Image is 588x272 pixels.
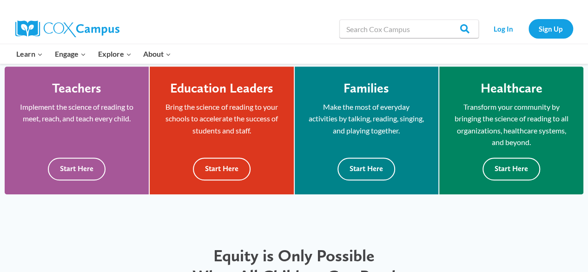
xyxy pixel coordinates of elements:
button: Child menu of Explore [92,44,138,64]
button: Start Here [48,158,106,180]
nav: Secondary Navigation [483,19,573,38]
a: Teachers Implement the science of reading to meet, reach, and teach every child. Start Here [5,66,149,194]
button: Start Here [193,158,251,180]
input: Search Cox Campus [339,20,479,38]
p: Make the most of everyday activities by talking, reading, singing, and playing together. [309,101,424,137]
a: Log In [483,19,524,38]
button: Child menu of About [137,44,177,64]
button: Start Here [482,158,540,180]
a: Healthcare Transform your community by bringing the science of reading to all organizations, heal... [439,66,583,194]
h4: Teachers [52,80,101,96]
button: Start Here [337,158,395,180]
nav: Primary Navigation [11,44,177,64]
a: Sign Up [529,19,573,38]
p: Transform your community by bringing the science of reading to all organizations, healthcare syst... [453,101,569,148]
img: Cox Campus [15,20,119,37]
a: Families Make the most of everyday activities by talking, reading, singing, and playing together.... [295,66,438,194]
a: Education Leaders Bring the science of reading to your schools to accelerate the success of stude... [150,66,293,194]
p: Bring the science of reading to your schools to accelerate the success of students and staff. [164,101,279,137]
button: Child menu of Engage [49,44,92,64]
p: Implement the science of reading to meet, reach, and teach every child. [19,101,135,125]
button: Child menu of Learn [11,44,49,64]
h4: Families [344,80,389,96]
h4: Education Leaders [170,80,273,96]
h4: Healthcare [480,80,542,96]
